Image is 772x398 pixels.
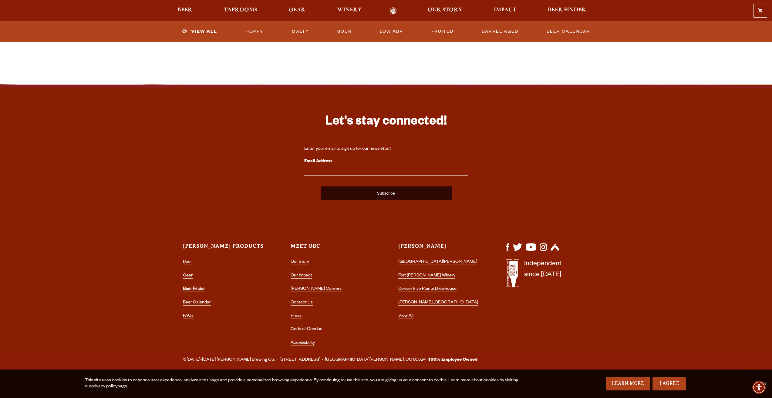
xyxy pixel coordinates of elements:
[183,260,192,265] a: Beer
[289,25,312,38] a: Malty
[291,327,324,332] a: Code of Conduct
[291,341,315,346] a: Accessibility
[398,260,477,265] a: [GEOGRAPHIC_DATA][PERSON_NAME]
[429,25,456,38] a: Fruited
[544,7,590,14] a: Beer Finder
[291,300,313,306] a: Contact Us
[423,7,466,14] a: Our Story
[752,381,766,394] div: Accessibility Menu
[377,25,406,38] a: Low ABV
[174,7,196,14] a: Beer
[243,25,266,38] a: Hoppy
[398,314,413,319] a: View All
[183,287,205,292] a: Beer Finder
[382,7,405,14] a: Odell Home
[224,8,257,12] span: Taprooms
[398,300,478,306] a: [PERSON_NAME] [GEOGRAPHIC_DATA]
[183,273,193,279] a: Gear
[91,384,117,389] a: privacy policy
[524,259,561,291] p: Independent since [DATE]
[179,25,220,38] a: View All
[304,114,468,132] h3: Let's stay connected!
[321,186,452,200] input: Subscribe
[551,248,559,253] a: Visit us on Untappd
[427,8,462,12] span: Our Story
[429,358,477,363] strong: 100% Employee Owned
[291,242,374,255] h3: Meet OBC
[304,146,468,152] div: Enter your email to sign up for our newsletter!
[479,25,521,38] a: Barrel Aged
[490,7,520,14] a: Impact
[742,368,757,383] a: Scroll to top
[291,314,302,319] a: Press
[291,287,342,292] a: [PERSON_NAME] Careers
[183,314,194,319] a: FAQs
[652,377,686,390] a: I Agree
[291,273,312,279] a: Our Impact
[291,260,309,265] a: Our Story
[606,377,650,390] a: Learn More
[285,7,309,14] a: Gear
[526,248,536,253] a: Visit us on YouTube
[494,8,516,12] span: Impact
[304,158,468,166] label: Email Address
[289,8,305,12] span: Gear
[506,248,509,253] a: Visit us on Facebook
[544,25,593,38] a: Beer Calendar
[177,8,192,12] span: Beer
[513,248,522,253] a: Visit us on X (formerly Twitter)
[183,356,477,364] span: ©[DATE]-[DATE] [PERSON_NAME] Brewing Co. · [STREET_ADDRESS] · [GEOGRAPHIC_DATA][PERSON_NAME], CO ...
[85,378,530,390] div: This site uses cookies to enhance user experience, analyze site usage and provide a personalized ...
[183,242,266,255] h3: [PERSON_NAME] Products
[183,300,211,306] a: Beer Calendar
[548,8,586,12] span: Beer Finder
[398,242,482,255] h3: [PERSON_NAME]
[398,287,457,292] a: Denver Five Points Brewhouse
[220,7,261,14] a: Taprooms
[398,273,455,279] a: Fort [PERSON_NAME] Winery
[333,7,366,14] a: Winery
[337,8,362,12] span: Winery
[540,248,547,253] a: Visit us on Instagram
[335,25,354,38] a: Sour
